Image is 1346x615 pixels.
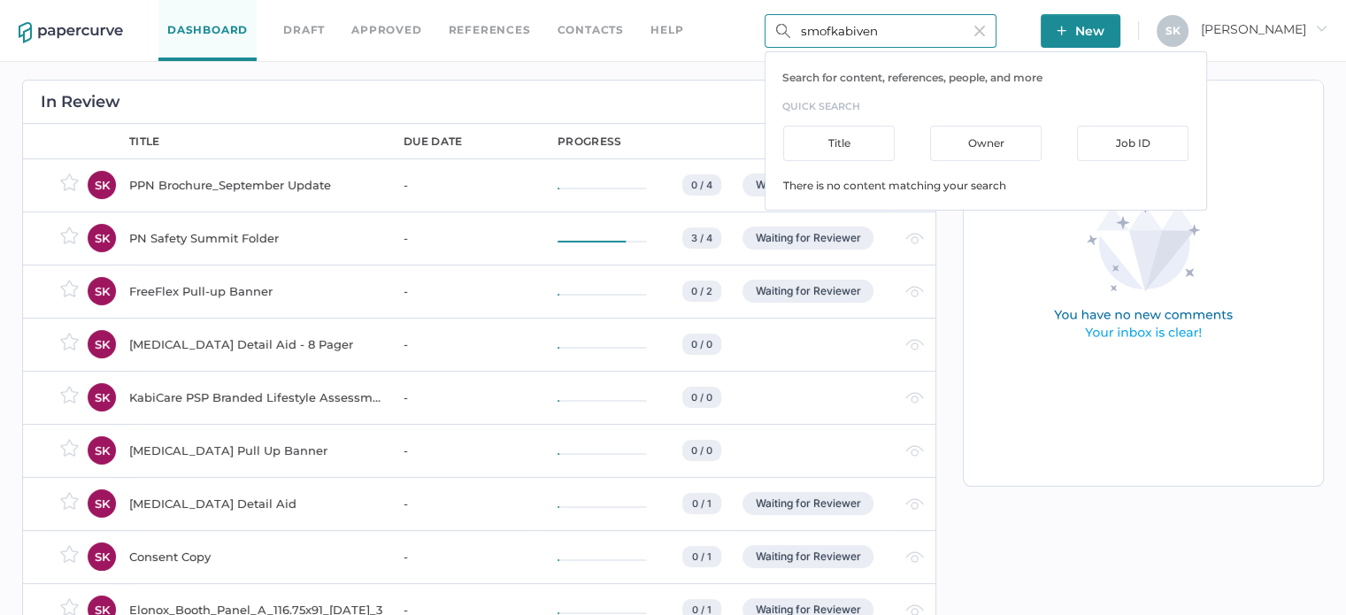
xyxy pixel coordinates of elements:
[60,492,79,510] img: star-inactive.70f2008a.svg
[682,440,721,461] div: 0 / 0
[905,498,924,510] img: eye-light-gray.b6d092a5.svg
[682,227,721,249] div: 3 / 4
[129,227,382,249] div: PN Safety Summit Folder
[558,20,624,40] a: Contacts
[129,387,382,408] div: KabiCare PSP Branded Lifestyle Assessment Forms - DLQI
[60,333,79,350] img: star-inactive.70f2008a.svg
[129,440,382,461] div: [MEDICAL_DATA] Pull Up Banner
[905,392,924,404] img: eye-light-gray.b6d092a5.svg
[905,551,924,563] img: eye-light-gray.b6d092a5.svg
[60,545,79,563] img: star-inactive.70f2008a.svg
[88,277,116,305] div: SK
[782,70,1206,86] p: Search for content, references, people, and more
[88,171,116,199] div: SK
[88,330,116,358] div: SK
[742,173,873,196] div: Waiting for Reviewer
[386,371,540,424] td: -
[1057,14,1104,48] span: New
[19,22,123,43] img: papercurve-logo-colour.7244d18c.svg
[88,436,116,465] div: SK
[930,126,1042,161] div: Owner
[386,318,540,371] td: -
[386,530,540,583] td: -
[60,280,79,297] img: star-inactive.70f2008a.svg
[742,280,873,303] div: Waiting for Reviewer
[783,126,896,161] div: Title
[88,542,116,571] div: SK
[404,134,462,150] div: due date
[129,493,382,514] div: [MEDICAL_DATA] Detail Aid
[88,489,116,518] div: SK
[129,134,160,150] div: title
[88,383,116,411] div: SK
[41,94,120,110] h2: In Review
[60,439,79,457] img: star-inactive.70f2008a.svg
[60,227,79,244] img: star-inactive.70f2008a.svg
[682,281,721,302] div: 0 / 2
[1041,14,1120,48] button: New
[905,233,924,244] img: eye-light-gray.b6d092a5.svg
[682,334,721,355] div: 0 / 0
[129,546,382,567] div: Consent Copy
[742,227,873,250] div: Waiting for Reviewer
[351,20,421,40] a: Approved
[1057,26,1066,35] img: plus-white.e19ec114.svg
[765,14,996,48] input: Search Workspace
[129,281,382,302] div: FreeFlex Pull-up Banner
[1165,24,1181,37] span: S K
[682,174,721,196] div: 0 / 4
[558,134,621,150] div: progress
[783,161,1206,192] div: There is no content matching your search
[1016,178,1271,356] img: comments-empty-state.0193fcf7.svg
[449,20,531,40] a: References
[905,286,924,297] img: eye-light-gray.b6d092a5.svg
[974,26,985,36] img: cross-light-grey.10ea7ca4.svg
[386,477,540,530] td: -
[386,424,540,477] td: -
[905,445,924,457] img: eye-light-gray.b6d092a5.svg
[88,224,116,252] div: SK
[776,24,790,38] img: search.bf03fe8b.svg
[386,158,540,211] td: -
[1315,22,1327,35] i: arrow_right
[682,387,721,408] div: 0 / 0
[682,546,721,567] div: 0 / 1
[386,211,540,265] td: -
[129,334,382,355] div: [MEDICAL_DATA] Detail Aid - 8 Pager
[1077,126,1189,161] div: Job ID
[1201,21,1327,37] span: [PERSON_NAME]
[60,173,79,191] img: star-inactive.70f2008a.svg
[742,545,873,568] div: Waiting for Reviewer
[682,493,721,514] div: 0 / 1
[782,96,1206,116] h3: quick search
[283,20,325,40] a: Draft
[905,339,924,350] img: eye-light-gray.b6d092a5.svg
[742,492,873,515] div: Waiting for Reviewer
[650,20,683,40] div: help
[386,265,540,318] td: -
[60,386,79,404] img: star-inactive.70f2008a.svg
[129,174,382,196] div: PPN Brochure_September Update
